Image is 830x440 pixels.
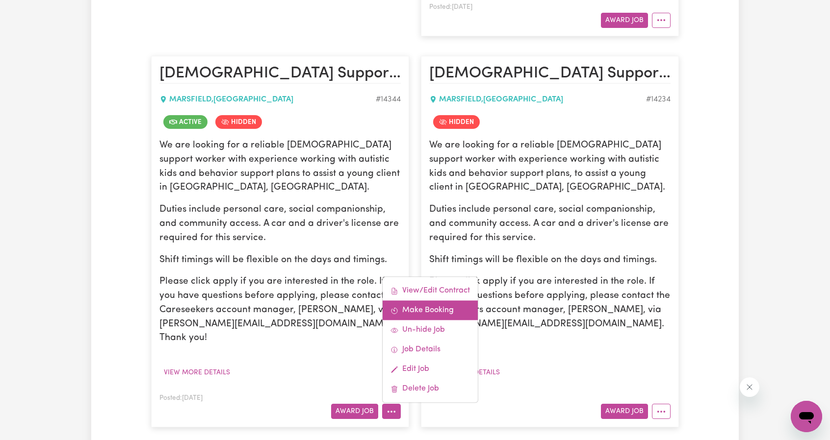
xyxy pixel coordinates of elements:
[159,253,401,268] p: Shift timings will be flexible on the days and timings.
[429,64,671,84] h2: Female Support Worker Needed In Marsfield, NSW
[159,139,401,195] p: We are looking for a reliable [DEMOGRAPHIC_DATA] support worker with experience working with auti...
[215,115,262,129] span: Job is hidden
[383,281,478,301] a: View/Edit Contract
[331,404,378,419] button: Award Job
[429,94,646,105] div: MARSFIELD , [GEOGRAPHIC_DATA]
[791,401,822,432] iframe: Button to launch messaging window
[383,340,478,360] a: Job Details
[433,115,480,129] span: Job is hidden
[429,253,671,268] p: Shift timings will be flexible on the days and timings.
[383,320,478,340] a: Un-hide Job
[382,404,401,419] button: More options
[382,277,478,403] div: More options
[652,13,671,28] button: More options
[163,115,207,129] span: Job is active
[159,203,401,245] p: Duties include personal care, social companionship, and community access. A car and a driver's li...
[159,64,401,84] h2: Female Support Worker Needed In Marsfield, NSW
[646,94,671,105] div: Job ID #14234
[429,139,671,195] p: We are looking for a reliable [DEMOGRAPHIC_DATA] support worker with experience working with auti...
[429,275,671,345] p: Please click apply if you are interested in the role. If you have questions before applying, plea...
[383,360,478,379] a: Edit Job
[159,395,203,401] span: Posted: [DATE]
[383,301,478,320] a: Make Booking
[601,13,648,28] button: Award Job
[601,404,648,419] button: Award Job
[429,4,472,10] span: Posted: [DATE]
[376,94,401,105] div: Job ID #14344
[159,94,376,105] div: MARSFIELD , [GEOGRAPHIC_DATA]
[159,365,234,380] button: View more details
[383,379,478,399] a: Delete Job
[159,275,401,345] p: Please click apply if you are interested in the role. If you have questions before applying, plea...
[6,7,59,15] span: Need any help?
[740,377,759,397] iframe: Close message
[652,404,671,419] button: More options
[429,203,671,245] p: Duties include personal care, social companionship, and community access. A car and a driver's li...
